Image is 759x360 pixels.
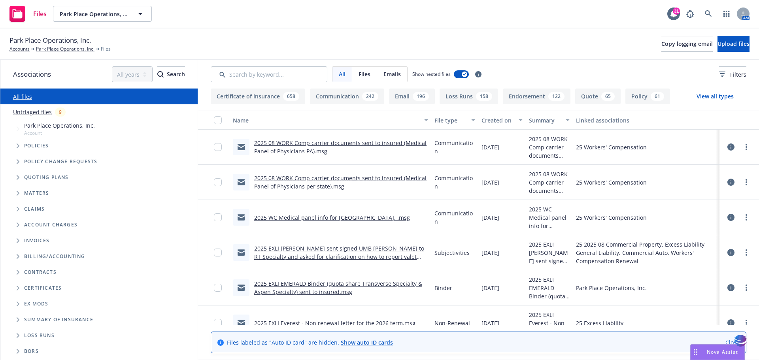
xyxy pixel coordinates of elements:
[24,238,50,243] span: Invoices
[24,159,97,164] span: Policy change requests
[651,92,664,101] div: 61
[700,6,716,22] a: Search
[36,45,94,53] a: Park Place Operations, Inc.
[742,142,751,152] a: more
[742,248,751,257] a: more
[576,213,647,222] div: 25 Workers' Compensation
[576,284,647,292] div: Park Place Operations, Inc.
[481,249,499,257] span: [DATE]
[742,318,751,328] a: more
[434,319,470,327] span: Non-Renewal
[9,45,30,53] a: Accounts
[576,116,716,124] div: Linked associations
[730,70,746,79] span: Filters
[6,3,50,25] a: Files
[529,135,570,160] span: 2025 08 WORK Comp carrier documents sent to insured (Medical Panel of Physicians PA)
[673,8,680,15] div: 31
[661,40,713,47] span: Copy logging email
[24,349,39,354] span: BORs
[254,280,422,296] a: 2025 EXLI EMERALD Binder (quota share Transverse Specialty & Aspen Specialty) sent to insured.msg
[24,270,57,275] span: Contracts
[24,121,95,130] span: Park Place Operations, Inc.
[359,70,370,78] span: Files
[254,319,415,327] a: 2025 EXLI Everest - Non renewal letter for the 2026 term.msg
[529,116,561,124] div: Summary
[24,254,85,259] span: Billing/Accounting
[211,89,305,104] button: Certificate of insurance
[478,111,526,130] button: Created on
[362,92,378,101] div: 242
[24,191,49,196] span: Matters
[383,70,401,78] span: Emails
[283,92,299,101] div: 658
[573,111,719,130] button: Linked associations
[481,143,499,151] span: [DATE]
[476,92,492,101] div: 158
[13,69,51,79] span: Associations
[24,222,77,227] span: Account charges
[529,205,570,230] span: 2025 WC Medical panel info for [GEOGRAPHIC_DATA].
[214,249,222,256] input: Toggle Row Selected
[576,178,647,187] div: 25 Workers' Compensation
[682,6,698,22] a: Report a Bug
[690,344,745,360] button: Nova Assist
[434,174,476,190] span: Communication
[157,66,185,82] button: SearchSearch
[227,338,393,347] span: Files labeled as "Auto ID card" are hidden.
[310,89,384,104] button: Communication
[13,93,32,100] a: All files
[717,40,750,47] span: Upload files
[481,319,499,327] span: [DATE]
[548,92,565,101] div: 122
[254,245,424,269] a: 2025 EXLI [PERSON_NAME] sent signed UMB [PERSON_NAME] to RT Specialty and asked for clarification...
[339,70,346,78] span: All
[230,111,431,130] button: Name
[719,6,734,22] a: Switch app
[9,35,91,45] span: Park Place Operations, Inc.
[601,92,615,101] div: 65
[503,89,570,104] button: Endorsement
[24,130,95,136] span: Account
[211,66,327,82] input: Search by keyword...
[529,311,570,335] span: 2025 EXLI Everest - Non renewal letter for the 2026 term
[55,107,66,117] div: 9
[254,174,427,190] a: 2025 08 WORK Comp carrier documents sent to insured (Medical Panel of Physicians per state).msg
[529,170,570,195] span: 2025 08 WORK Comp carrier documents sent to insured (Medical Panel of Physicians per state)
[0,120,198,249] div: Tree Example
[157,67,185,82] div: Search
[742,213,751,222] a: more
[24,175,69,180] span: Quoting plans
[214,116,222,124] input: Select all
[60,10,128,18] span: Park Place Operations, Inc.
[53,6,152,22] button: Park Place Operations, Inc.
[719,70,746,79] span: Filters
[233,116,419,124] div: Name
[576,143,647,151] div: 25 Workers' Compensation
[526,111,573,130] button: Summary
[413,92,429,101] div: 196
[214,284,222,292] input: Toggle Row Selected
[575,89,621,104] button: Quote
[725,338,740,347] a: Close
[742,283,751,292] a: more
[24,302,48,306] span: Ex Mods
[481,213,499,222] span: [DATE]
[691,345,700,360] div: Drag to move
[33,11,47,17] span: Files
[742,177,751,187] a: more
[214,213,222,221] input: Toggle Row Selected
[24,317,93,322] span: Summary of insurance
[389,89,435,104] button: Email
[707,349,738,355] span: Nova Assist
[529,275,570,300] span: 2025 EXLI EMERALD Binder (quota share Transverse Specialty & Aspen Specialty) sent to insured
[24,143,49,148] span: Policies
[434,284,452,292] span: Binder
[440,89,498,104] button: Loss Runs
[684,89,746,104] button: View all types
[214,319,222,327] input: Toggle Row Selected
[254,139,427,155] a: 2025 08 WORK Comp carrier documents sent to insured (Medical Panel of Physicians PA).msg
[481,116,514,124] div: Created on
[661,36,713,52] button: Copy logging email
[576,319,623,327] div: 25 Excess Liability
[431,111,479,130] button: File type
